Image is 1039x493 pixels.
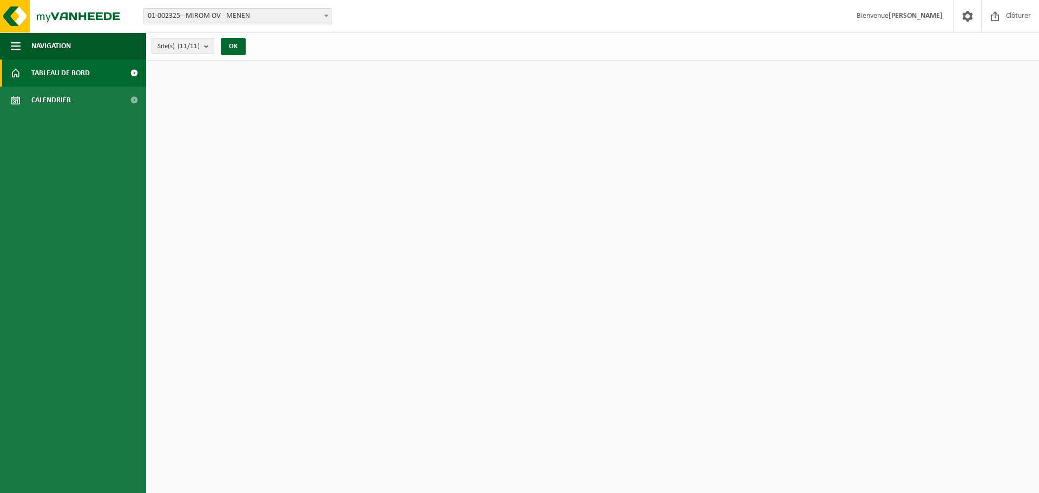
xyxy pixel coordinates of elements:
span: Navigation [31,32,71,60]
span: Tableau de bord [31,60,90,87]
button: Site(s)(11/11) [152,38,214,54]
button: OK [221,38,246,55]
span: Site(s) [157,38,200,55]
count: (11/11) [177,43,200,50]
span: 01-002325 - MIROM OV - MENEN [143,9,332,24]
strong: [PERSON_NAME] [889,12,943,20]
span: Calendrier [31,87,71,114]
span: 01-002325 - MIROM OV - MENEN [143,8,332,24]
